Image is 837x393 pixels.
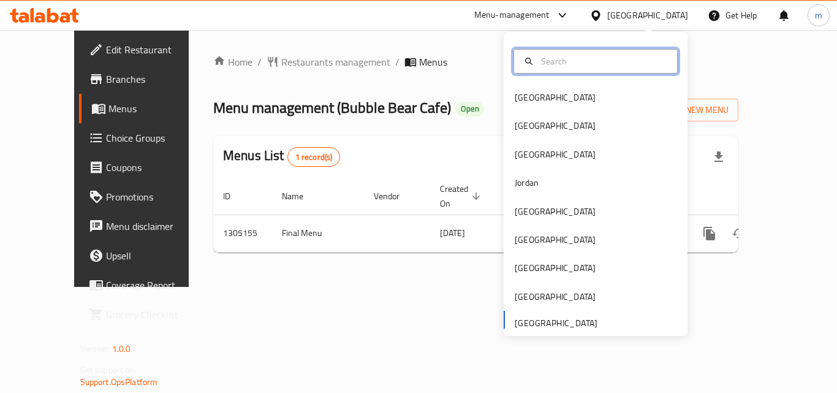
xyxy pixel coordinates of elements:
a: Menu disclaimer [79,212,214,241]
span: Name [282,189,319,204]
button: Add New Menu [643,99,738,121]
button: Change Status [724,219,754,248]
div: Jordan [515,176,539,189]
h2: Menus List [223,147,340,167]
span: Version: [80,341,110,357]
td: Final Menu [272,215,364,252]
td: 1305155 [213,215,272,252]
a: Upsell [79,241,214,270]
a: Home [213,55,252,69]
span: Vendor [374,189,415,204]
span: m [815,9,822,22]
div: [GEOGRAPHIC_DATA] [515,119,596,132]
li: / [257,55,262,69]
a: Restaurants management [267,55,390,69]
a: Choice Groups [79,123,214,153]
div: Export file [704,142,733,172]
span: 1 record(s) [288,151,340,163]
span: Menus [108,101,204,116]
div: [GEOGRAPHIC_DATA] [515,233,596,246]
a: Support.OpsPlatform [80,374,158,390]
span: Choice Groups [106,131,204,145]
span: Branches [106,72,204,86]
span: Edit Restaurant [106,42,204,57]
button: more [695,219,724,248]
span: ID [223,189,246,204]
span: Get support on: [80,362,137,378]
a: Grocery Checklist [79,300,214,329]
span: Upsell [106,248,204,263]
a: Menus [79,94,214,123]
a: Edit Restaurant [79,35,214,64]
span: Created On [440,181,484,211]
a: Promotions [79,182,214,212]
span: Grocery Checklist [106,307,204,322]
span: Menu management ( Bubble Bear Cafe ) [213,94,451,121]
div: Open [456,102,484,116]
span: Add New Menu [653,102,729,118]
div: Total records count [287,147,341,167]
nav: breadcrumb [213,55,738,69]
div: [GEOGRAPHIC_DATA] [515,148,596,161]
div: [GEOGRAPHIC_DATA] [515,290,596,303]
span: Restaurants management [281,55,390,69]
span: 1.0.0 [112,341,131,357]
span: Menu disclaimer [106,219,204,234]
a: Coverage Report [79,270,214,300]
div: [GEOGRAPHIC_DATA] [607,9,688,22]
div: Menu-management [474,8,550,23]
li: / [395,55,400,69]
a: Branches [79,64,214,94]
input: Search [536,55,670,68]
div: [GEOGRAPHIC_DATA] [515,261,596,275]
div: [GEOGRAPHIC_DATA] [515,205,596,218]
div: [GEOGRAPHIC_DATA] [515,91,596,104]
span: Promotions [106,189,204,204]
span: Coverage Report [106,278,204,292]
span: [DATE] [440,225,465,241]
span: Menus [419,55,447,69]
a: Coupons [79,153,214,182]
span: Open [456,104,484,114]
span: Coupons [106,160,204,175]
